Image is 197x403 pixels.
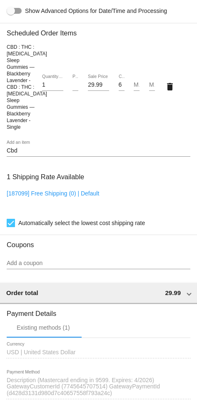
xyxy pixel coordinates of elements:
h3: Coupons [7,235,190,249]
span: USD | United States Dollar [7,349,75,355]
span: Automatically select the lowest cost shipping rate [18,218,145,228]
input: Quantity (In Stock: 380) [42,82,63,88]
input: Price [72,82,78,88]
h3: 1 Shipping Rate Available [7,168,84,186]
h3: Scheduled Order Items [7,23,190,37]
div: Existing methods (1) [17,324,70,331]
span: 29.99 [165,289,181,296]
mat-icon: delete [165,82,175,92]
input: Add a coupon [7,260,190,267]
input: Min Cycles [134,82,140,88]
h3: Payment Details [7,303,190,318]
input: Cycles [119,82,125,88]
span: Description (Mastercard ending in 9599. Expires: 4/2026) GatewayCustomerId (7745645707514) Gatewa... [7,377,160,397]
a: [187099] Free Shipping (0) | Default [7,190,99,197]
span: Show Advanced Options for Date/Time and Processing [25,7,167,15]
span: CBD : THC : [MEDICAL_DATA] Sleep Gummies — Blackberry Lavender - CBD : THC : [MEDICAL_DATA] Sleep... [7,44,47,130]
input: Max Cycles [149,82,155,88]
input: Sale Price [88,82,109,88]
span: Order total [6,289,38,296]
input: Add an item [7,148,190,154]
